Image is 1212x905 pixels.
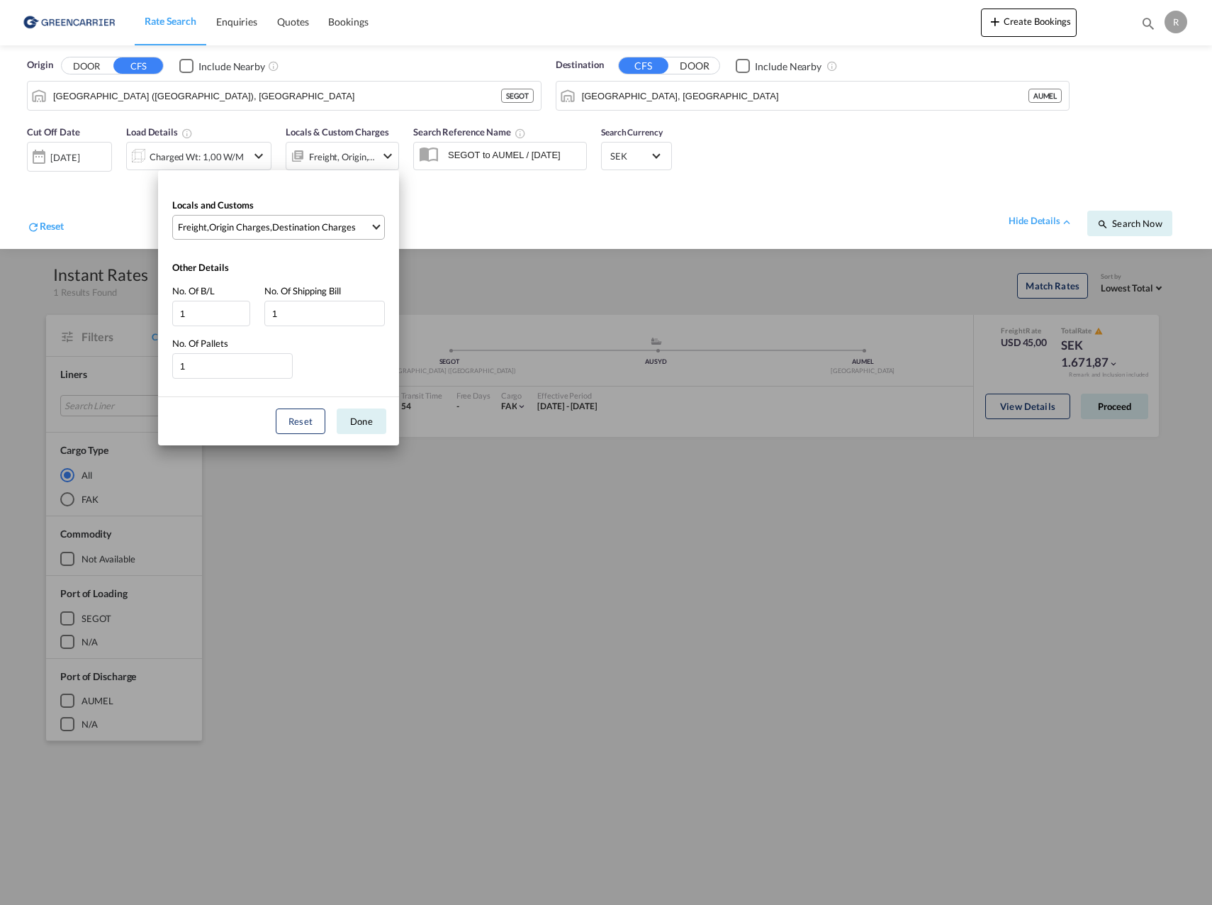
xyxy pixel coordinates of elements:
div: Destination Charges [272,221,356,233]
span: , , [178,221,370,233]
button: Reset [276,409,325,434]
div: Origin Charges [209,221,270,233]
span: Locals and Customs [172,199,254,211]
span: No. Of Shipping Bill [264,285,341,296]
input: No. Of B/L [172,301,250,326]
span: No. Of Pallets [172,338,228,349]
md-select: Select Locals and Customs: Freight, Origin Charges, Destination Charges [172,215,385,240]
input: No. Of Shipping Bill [264,301,385,326]
span: Other Details [172,262,229,273]
button: Done [337,409,386,434]
span: No. Of B/L [172,285,215,296]
input: No. Of Pallets [172,353,293,379]
div: Freight [178,221,207,233]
